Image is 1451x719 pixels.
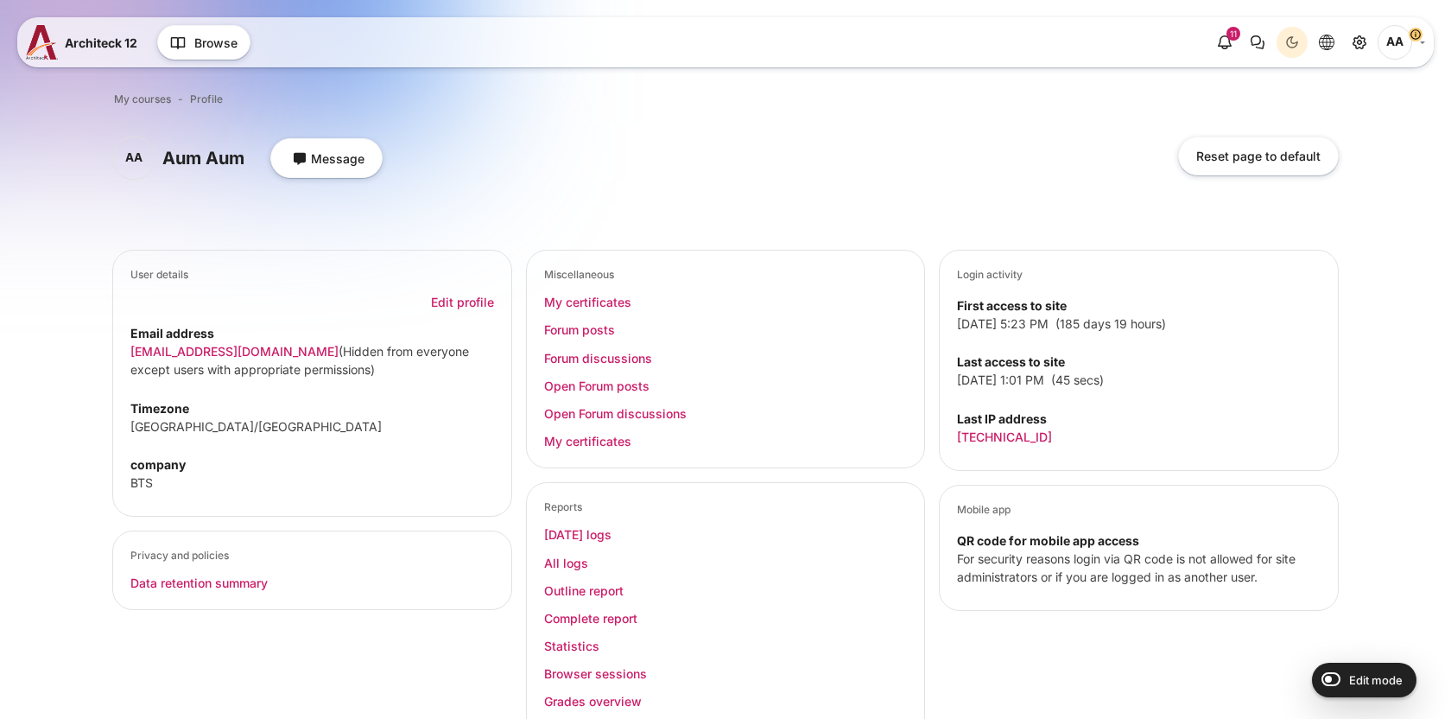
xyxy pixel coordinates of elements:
nav: Navigation bar [112,88,1339,111]
div: 11 [1226,27,1240,41]
a: Edit profile [431,295,494,309]
a: My courses [114,92,171,107]
div: Show notification window with 11 new notifications [1209,27,1240,58]
a: [TECHNICAL_ID] [957,429,1052,444]
dd: BTS [130,474,494,492]
a: [DATE] logs [544,527,611,542]
a: [EMAIL_ADDRESS][DOMAIN_NAME] [130,344,339,359]
a: Browser sessions [544,666,647,681]
dd: (Hidden from everyone except users with appropriate permissions) [130,342,494,379]
h5: User details [130,268,494,282]
button: Reset page to default [1178,137,1339,175]
dd: [GEOGRAPHIC_DATA]/[GEOGRAPHIC_DATA] [130,417,494,436]
button: Languages [1311,27,1342,58]
span: Architeck 12 [65,34,137,52]
h5: Reports [544,500,908,514]
a: Forum discussions [544,351,652,366]
a: My certificates [544,434,631,449]
dd: [DATE] 5:23 PM (185 days 19 hours) [957,315,1321,333]
a: All logs [544,556,588,570]
dt: First access to site [957,296,1321,315]
a: Statistics [544,639,599,653]
a: Outline report [544,583,624,598]
dt: QR code for mobile app access [957,531,1321,550]
dd: [DATE] 1:01 PM (45 secs) [957,371,1321,389]
a: Open Forum discussions [544,406,687,421]
a: Open Forum posts [544,379,649,393]
span: Message [311,151,364,166]
dt: Email address [130,324,494,342]
a: My certificates [544,295,631,309]
a: A12 A12 Architeck 12 [26,25,144,60]
i: Message [292,151,307,167]
a: Profile [190,92,223,107]
dt: Last IP address [957,410,1321,428]
dd: For security reasons login via QR code is not allowed for site administrators or if you are logge... [957,550,1321,586]
a: Site administration [1344,27,1375,58]
a: User menu [1378,25,1425,60]
a: Data retention summary [130,576,268,590]
h5: Login activity [957,268,1321,282]
a: MessageMessage [270,138,383,177]
a: Grades overview [544,694,642,709]
a: Forum posts [544,322,615,337]
h4: Aum Aum [162,147,244,169]
dt: Last access to site [957,353,1321,371]
dt: company [130,455,494,474]
span: Aum Aum [112,137,155,180]
button: Browse [157,25,250,60]
button: Light Mode Dark Mode [1277,27,1308,58]
h5: Privacy and policies [130,549,494,563]
button: There are 0 unread conversations [1242,27,1273,58]
span: Edit mode [1349,673,1403,687]
img: A12 [26,25,58,60]
span: Browse [194,34,238,52]
h5: Mobile app [957,503,1321,517]
a: Complete report [544,611,637,626]
div: Dark Mode [1279,29,1305,55]
span: Aum Aum [1378,25,1412,60]
dt: Timezone [130,399,494,417]
h5: Miscellaneous [544,268,908,282]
